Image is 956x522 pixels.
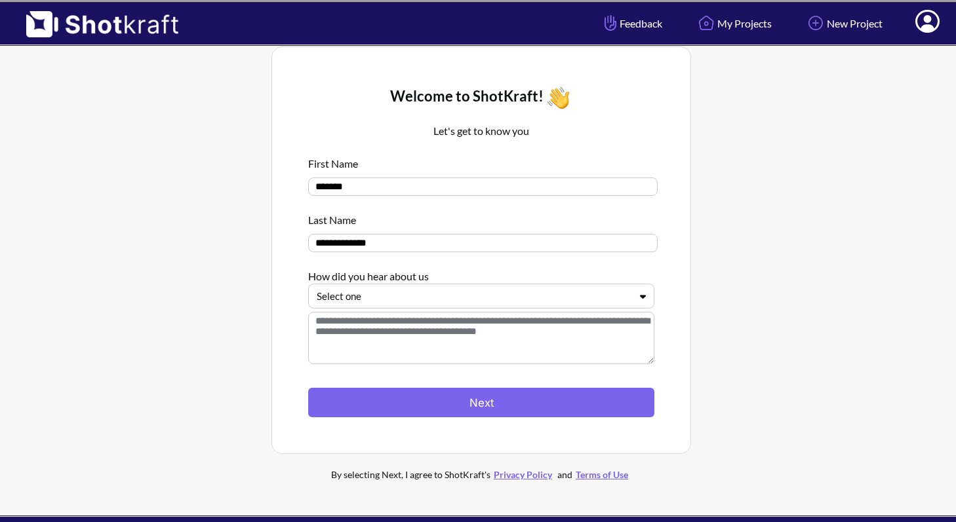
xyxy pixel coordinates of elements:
img: Hand Icon [601,12,620,34]
a: Privacy Policy [490,469,555,480]
div: Welcome to ShotKraft! [308,83,654,113]
p: Let's get to know you [308,123,654,139]
img: Home Icon [695,12,717,34]
img: Wave Icon [544,83,573,113]
div: By selecting Next, I agree to ShotKraft's and [304,467,658,482]
div: First Name [308,149,654,171]
a: My Projects [685,6,782,41]
span: Feedback [601,16,662,31]
button: Next [308,388,654,417]
div: How did you hear about us [308,262,654,284]
a: New Project [795,6,892,41]
img: Add Icon [805,12,827,34]
div: Last Name [308,206,654,227]
a: Terms of Use [572,469,631,480]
